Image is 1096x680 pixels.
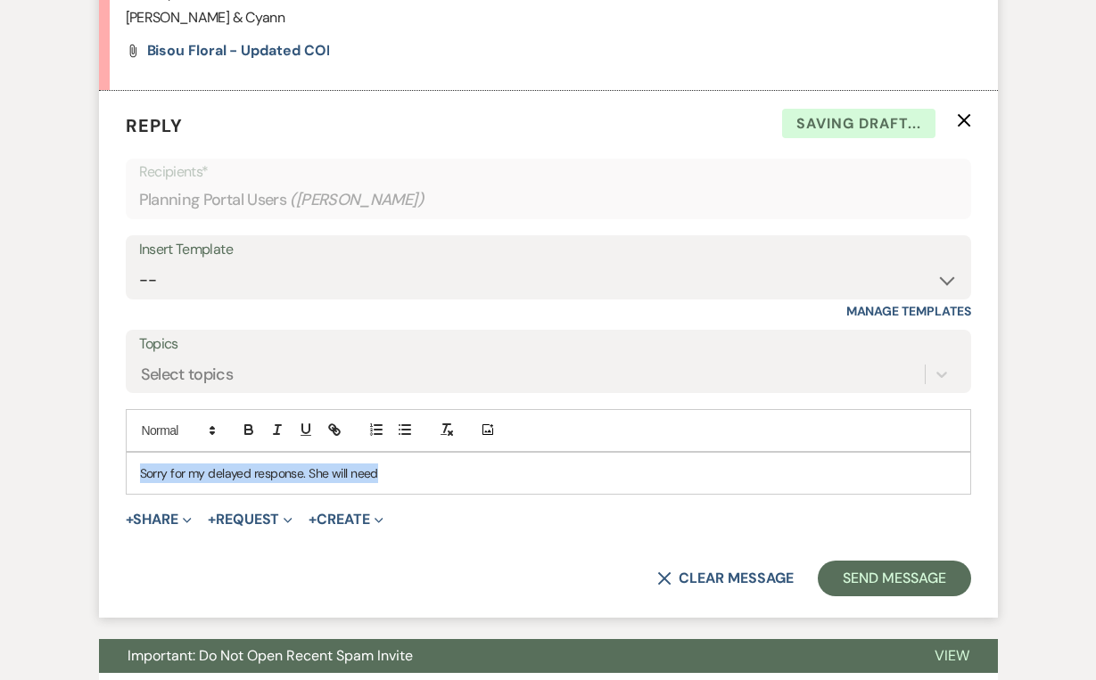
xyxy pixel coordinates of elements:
[139,237,958,263] div: Insert Template
[126,114,183,137] span: Reply
[139,160,958,184] p: Recipients*
[99,639,906,673] button: Important: Do Not Open Recent Spam Invite
[309,512,383,527] button: Create
[208,512,216,527] span: +
[139,183,958,217] div: Planning Portal Users
[935,646,969,665] span: View
[126,512,193,527] button: Share
[140,463,957,483] p: Sorry for my delayed response. She will need
[147,44,330,58] a: Bisou Floral - Updated COI
[126,6,971,29] p: [PERSON_NAME] & Cyann
[290,188,424,212] span: ( [PERSON_NAME] )
[126,512,134,527] span: +
[657,571,793,586] button: Clear message
[141,362,234,386] div: Select topics
[309,512,317,527] span: +
[906,639,998,673] button: View
[208,512,293,527] button: Request
[818,561,970,596] button: Send Message
[128,646,413,665] span: Important: Do Not Open Recent Spam Invite
[846,303,971,319] a: Manage Templates
[147,41,330,60] span: Bisou Floral - Updated COI
[139,332,958,357] label: Topics
[782,109,935,139] span: Saving draft...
